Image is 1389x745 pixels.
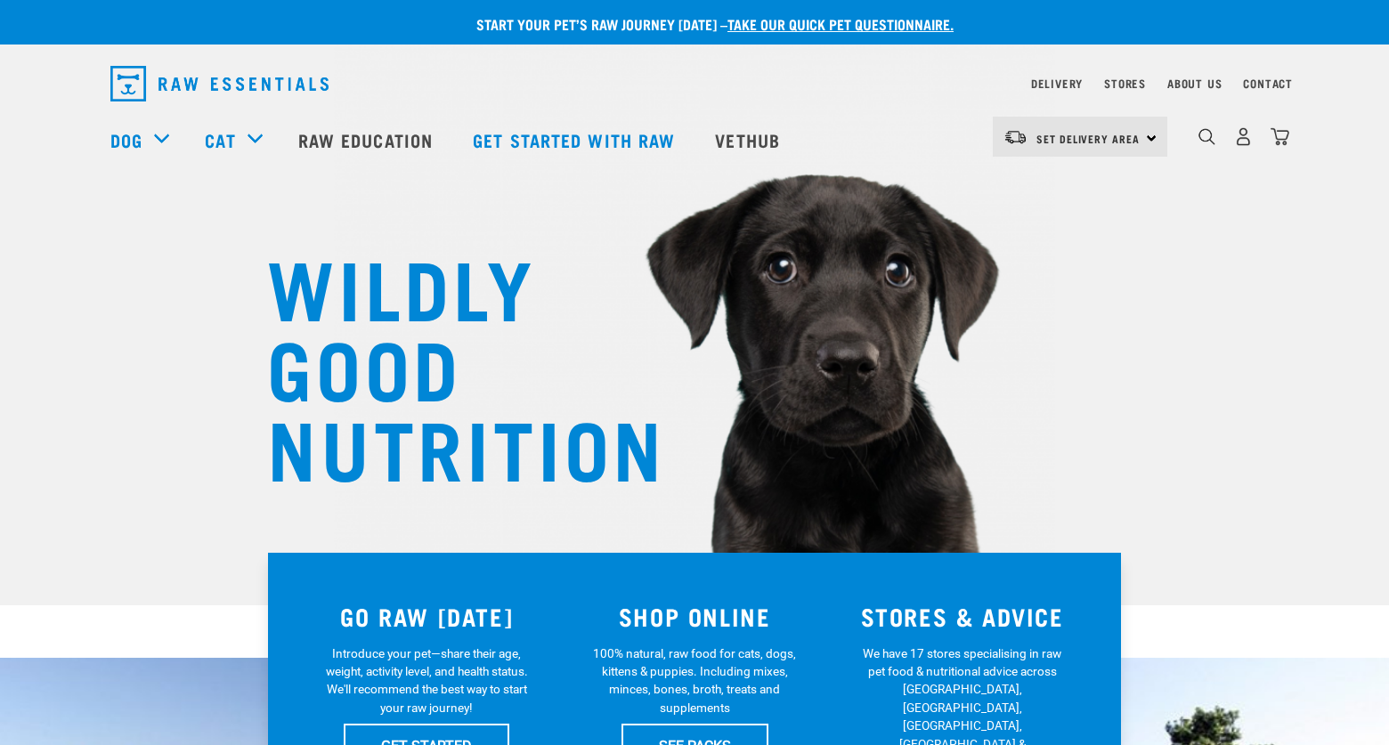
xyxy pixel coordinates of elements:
p: Introduce your pet—share their age, weight, activity level, and health status. We'll recommend th... [322,644,532,717]
h3: STORES & ADVICE [839,603,1085,630]
nav: dropdown navigation [96,59,1293,109]
p: 100% natural, raw food for cats, dogs, kittens & puppies. Including mixes, minces, bones, broth, ... [590,644,800,717]
a: Raw Education [280,104,455,175]
img: Raw Essentials Logo [110,66,329,101]
a: Cat [205,126,235,153]
img: van-moving.png [1003,129,1028,145]
a: Contact [1243,80,1293,86]
span: Set Delivery Area [1036,135,1140,142]
a: Dog [110,126,142,153]
a: Stores [1104,80,1146,86]
h1: WILDLY GOOD NUTRITION [267,245,623,485]
a: Delivery [1031,80,1083,86]
a: take our quick pet questionnaire. [727,20,954,28]
h3: SHOP ONLINE [572,603,818,630]
img: home-icon@2x.png [1271,127,1289,146]
a: About Us [1167,80,1222,86]
a: Vethub [697,104,802,175]
a: Get started with Raw [455,104,697,175]
h3: GO RAW [DATE] [304,603,550,630]
img: user.png [1234,127,1253,146]
img: home-icon-1@2x.png [1198,128,1215,145]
